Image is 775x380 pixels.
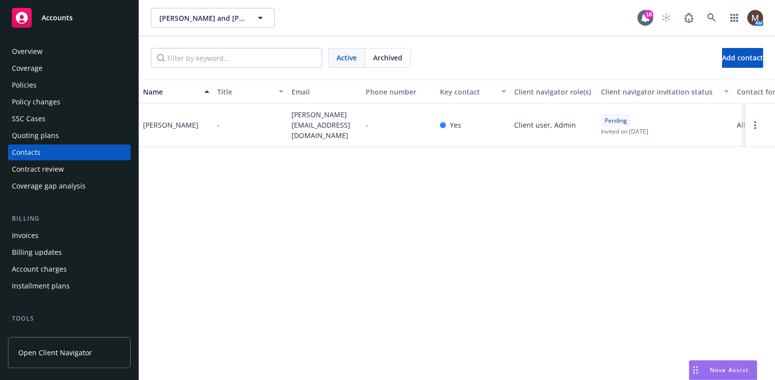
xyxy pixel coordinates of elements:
[8,161,131,177] a: Contract review
[362,80,436,103] button: Phone number
[337,52,357,63] span: Active
[601,127,648,136] span: Invited on [DATE]
[8,144,131,160] a: Contacts
[12,228,39,243] div: Invoices
[12,144,41,160] div: Contacts
[597,80,733,103] button: Client navigator invitation status
[605,116,627,125] span: Pending
[159,13,245,23] span: [PERSON_NAME] and [PERSON_NAME]
[12,128,59,143] div: Quoting plans
[291,87,358,97] div: Email
[143,87,198,97] div: Name
[8,4,131,32] a: Accounts
[366,87,432,97] div: Phone number
[8,261,131,277] a: Account charges
[514,87,593,97] div: Client navigator role(s)
[291,109,358,141] span: [PERSON_NAME][EMAIL_ADDRESS][DOMAIN_NAME]
[12,178,86,194] div: Coverage gap analysis
[8,214,131,224] div: Billing
[710,366,749,374] span: Nova Assist
[12,261,67,277] div: Account charges
[217,120,220,130] span: -
[440,87,495,97] div: Key contact
[12,161,64,177] div: Contract review
[8,44,131,59] a: Overview
[42,14,73,22] span: Accounts
[514,120,576,130] span: Client user, Admin
[644,10,653,19] div: 18
[722,48,763,68] button: Add contact
[436,80,510,103] button: Key contact
[702,8,722,28] a: Search
[656,8,676,28] a: Start snowing
[8,228,131,243] a: Invoices
[8,244,131,260] a: Billing updates
[450,120,461,130] span: Yes
[8,111,131,127] a: SSC Cases
[679,8,699,28] a: Report a Bug
[722,53,763,62] span: Add contact
[139,80,213,103] button: Name
[8,328,131,343] a: Manage files
[725,8,744,28] a: Switch app
[8,178,131,194] a: Coverage gap analysis
[373,52,402,63] span: Archived
[689,361,702,380] div: Drag to move
[8,94,131,110] a: Policy changes
[288,80,362,103] button: Email
[213,80,288,103] button: Title
[689,360,757,380] button: Nova Assist
[12,328,54,343] div: Manage files
[747,10,763,26] img: photo
[8,60,131,76] a: Coverage
[8,128,131,143] a: Quoting plans
[12,278,70,294] div: Installment plans
[8,314,131,324] div: Tools
[18,347,92,358] span: Open Client Navigator
[8,278,131,294] a: Installment plans
[510,80,597,103] button: Client navigator role(s)
[12,60,43,76] div: Coverage
[217,87,273,97] div: Title
[12,94,60,110] div: Policy changes
[151,48,322,68] input: Filter by keyword...
[601,87,718,97] div: Client navigator invitation status
[12,77,37,93] div: Policies
[12,44,43,59] div: Overview
[12,111,46,127] div: SSC Cases
[12,244,62,260] div: Billing updates
[8,77,131,93] a: Policies
[143,120,198,130] div: [PERSON_NAME]
[749,119,761,131] a: Open options
[366,120,368,130] span: -
[151,8,275,28] button: [PERSON_NAME] and [PERSON_NAME]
